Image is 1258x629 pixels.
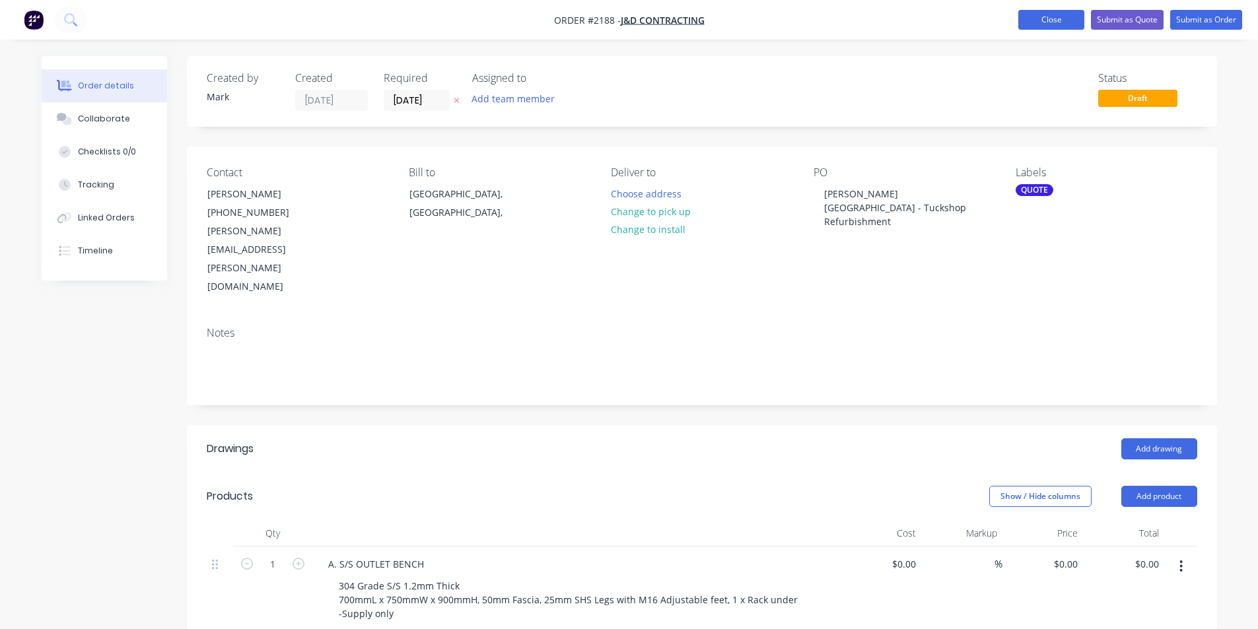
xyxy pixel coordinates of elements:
button: Add team member [472,90,562,108]
div: Tracking [78,179,114,191]
div: Created by [207,72,279,84]
button: Tracking [42,168,167,201]
button: Choose address [604,184,688,202]
div: 304 Grade S/S 1.2mm Thick 700mmL x 750mmW x 900mmH, 50mm Fascia, 25mm SHS Legs with M16 Adjustabl... [328,576,808,623]
div: Products [207,488,253,504]
div: Created [295,72,368,84]
div: Markup [921,520,1002,546]
div: QUOTE [1016,184,1053,196]
a: J&D Contracting [621,14,705,26]
div: Linked Orders [78,212,135,224]
div: Required [384,72,456,84]
div: [PERSON_NAME][EMAIL_ADDRESS][PERSON_NAME][DOMAIN_NAME] [207,222,317,296]
div: Notes [207,327,1197,339]
button: Add drawing [1121,438,1197,459]
div: [GEOGRAPHIC_DATA], [GEOGRAPHIC_DATA], [409,185,519,222]
img: Factory [24,10,44,30]
span: Draft [1098,90,1177,106]
div: [PERSON_NAME][PHONE_NUMBER][PERSON_NAME][EMAIL_ADDRESS][PERSON_NAME][DOMAIN_NAME] [196,184,328,296]
div: Total [1083,520,1164,546]
div: Drawings [207,441,254,457]
div: Price [1002,520,1084,546]
div: PO [814,166,995,179]
div: Checklists 0/0 [78,146,136,158]
button: Submit as Order [1170,10,1242,30]
div: Deliver to [611,166,792,179]
button: Add product [1121,486,1197,507]
div: [PHONE_NUMBER] [207,203,317,222]
div: Assigned to [472,72,604,84]
div: Mark [207,90,279,104]
div: Status [1098,72,1197,84]
button: Linked Orders [42,201,167,234]
div: [GEOGRAPHIC_DATA], [GEOGRAPHIC_DATA], [398,184,530,226]
button: Change to pick up [604,203,697,220]
button: Submit as Quote [1091,10,1164,30]
div: Collaborate [78,113,130,125]
div: Order details [78,80,134,92]
button: Change to install [604,220,692,238]
div: [PERSON_NAME][GEOGRAPHIC_DATA] - Tuckshop Refurbishment [814,184,979,231]
div: Cost [841,520,922,546]
div: A. S/S OUTLET BENCH [318,554,435,574]
button: Order details [42,69,167,102]
div: Labels [1016,166,1197,179]
button: Close [1018,10,1084,30]
button: Checklists 0/0 [42,135,167,168]
div: Qty [233,520,312,546]
span: Order #2188 - [554,14,621,26]
button: Timeline [42,234,167,267]
button: Collaborate [42,102,167,135]
button: Show / Hide columns [989,486,1092,507]
div: [PERSON_NAME] [207,185,317,203]
div: Bill to [409,166,590,179]
div: Timeline [78,245,113,257]
div: Contact [207,166,388,179]
span: % [995,556,1002,572]
button: Add team member [464,90,561,108]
